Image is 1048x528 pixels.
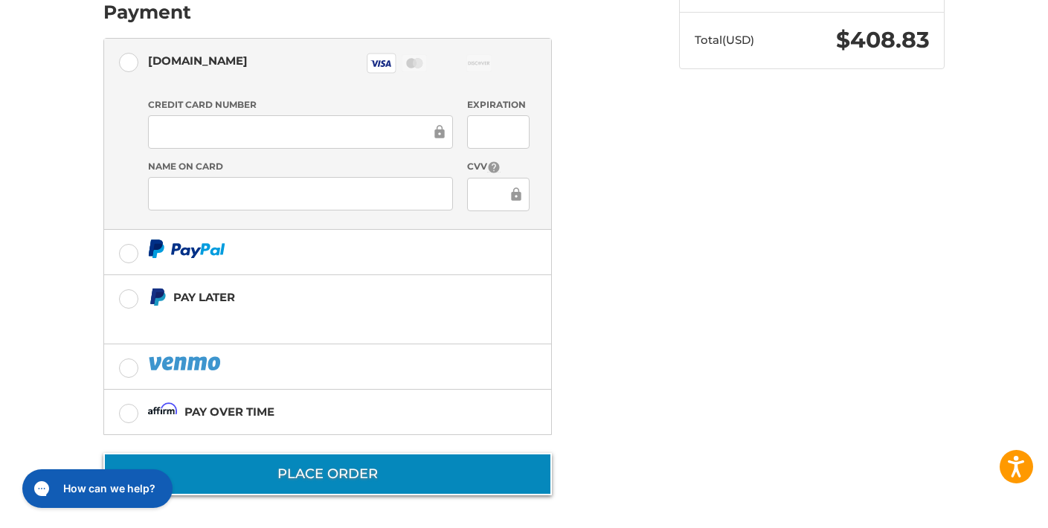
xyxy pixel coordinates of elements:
[15,464,177,513] iframe: Gorgias live chat messenger
[148,239,225,258] img: PayPal icon
[173,285,458,309] div: Pay Later
[103,1,191,24] h2: Payment
[148,48,248,73] div: [DOMAIN_NAME]
[148,402,178,421] img: Affirm icon
[103,453,552,495] button: Place Order
[467,98,529,112] label: Expiration
[148,288,167,306] img: Pay Later icon
[836,26,930,54] span: $408.83
[184,399,274,424] div: Pay over time
[148,98,453,112] label: Credit Card Number
[148,313,459,326] iframe: PayPal Message 1
[148,354,224,373] img: PayPal icon
[148,160,453,173] label: Name on Card
[467,160,529,174] label: CVV
[695,33,754,47] span: Total (USD)
[925,488,1048,528] iframe: Google Customer Reviews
